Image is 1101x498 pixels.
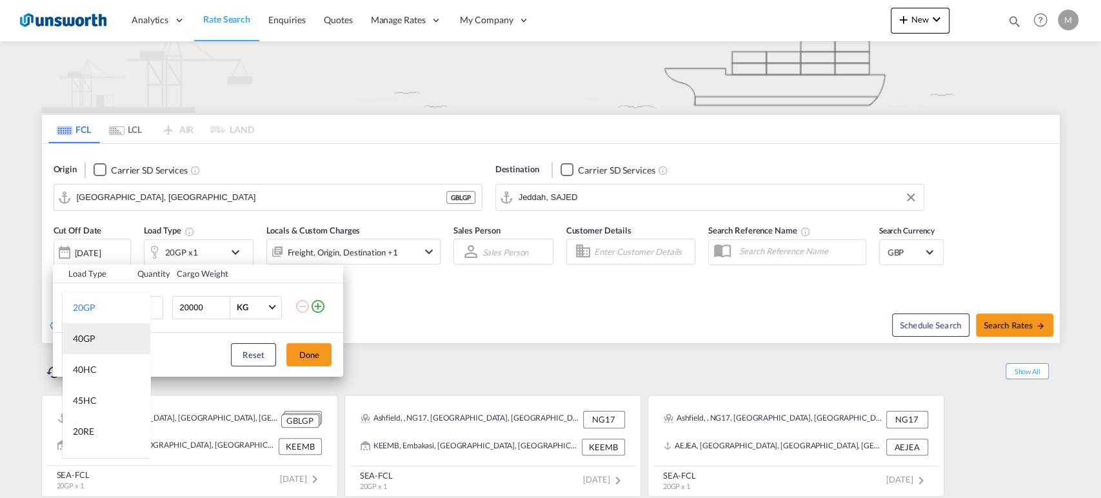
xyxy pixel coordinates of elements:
div: 45HC [73,394,97,407]
div: 20RE [73,425,94,438]
div: 40GP [73,332,95,345]
div: 40RE [73,456,94,469]
div: 40HC [73,363,97,376]
div: 20GP [73,301,95,314]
